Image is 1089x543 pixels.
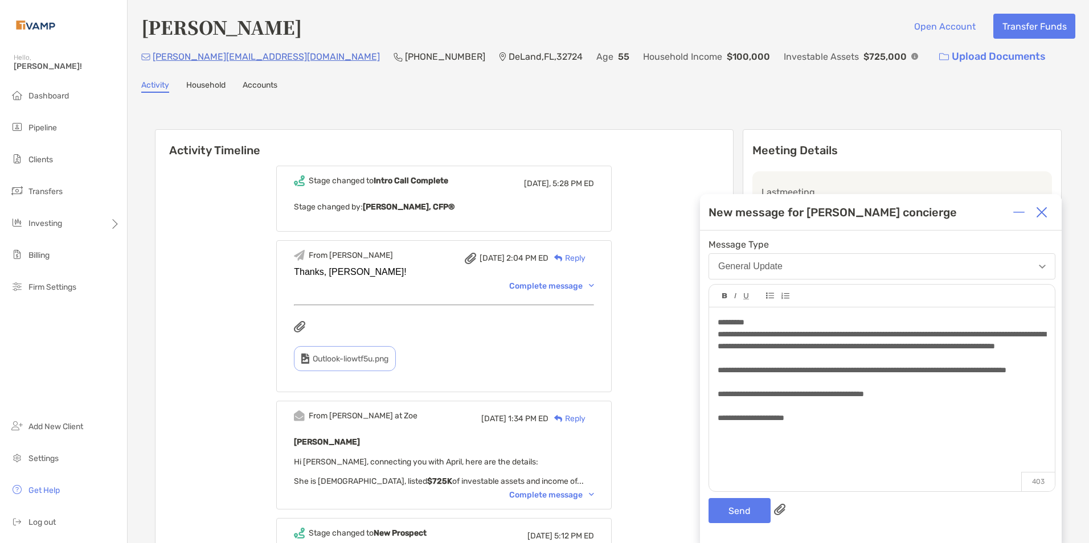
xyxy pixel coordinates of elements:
img: Event icon [294,250,305,261]
img: Reply icon [554,415,563,422]
p: [PERSON_NAME][EMAIL_ADDRESS][DOMAIN_NAME] [153,50,380,64]
img: Editor control icon [781,293,789,299]
span: Get Help [28,486,60,495]
p: Last meeting [762,185,1043,199]
img: Event icon [294,410,305,421]
span: Investing [28,219,62,228]
a: Upload Documents [932,44,1053,69]
div: Complete message [509,490,594,500]
button: General Update [709,253,1055,279]
img: Editor control icon [734,293,736,299]
p: Meeting Details [752,143,1053,158]
img: Expand or collapse [1013,207,1025,218]
button: Transfer Funds [993,14,1075,39]
span: [DATE] [481,414,506,423]
span: 1:34 PM ED [508,414,548,423]
img: billing icon [10,248,24,261]
div: From [PERSON_NAME] at Zoe [309,411,417,421]
span: [DATE], [524,179,551,188]
span: Log out [28,517,56,527]
div: New message for [PERSON_NAME] concierge [709,205,957,219]
span: Clients [28,155,53,164]
p: 55 [618,50,629,64]
b: [PERSON_NAME] [294,437,360,447]
span: Settings [28,454,59,463]
a: Activity [141,80,169,93]
span: 2:04 PM ED [506,253,548,263]
span: [DATE] [527,531,552,541]
span: Outlook-liowtf5u.png [313,354,388,364]
img: investing icon [10,216,24,229]
p: [PHONE_NUMBER] [405,50,485,64]
span: [PERSON_NAME]! [14,61,120,71]
div: Stage changed to [309,176,448,186]
div: From [PERSON_NAME] [309,250,393,260]
img: Phone Icon [394,52,403,61]
b: [PERSON_NAME], CFP® [363,202,455,212]
span: Pipeline [28,123,57,133]
h6: Activity Timeline [155,130,733,157]
img: Close [1036,207,1047,218]
span: [DATE] [480,253,505,263]
button: Send [709,498,771,523]
a: Accounts [243,80,277,93]
span: Hi [PERSON_NAME], connecting you with April, here are the details: She is [DEMOGRAPHIC_DATA], lis... [294,457,584,486]
img: Open dropdown arrow [1039,265,1046,269]
img: Email Icon [141,54,150,60]
span: Transfers [28,187,63,196]
img: transfers icon [10,184,24,198]
span: Message Type [709,239,1055,250]
img: add_new_client icon [10,419,24,433]
div: Complete message [509,281,594,291]
img: get-help icon [10,483,24,496]
img: firm-settings icon [10,279,24,293]
img: Editor control icon [722,293,727,299]
div: General Update [718,261,783,271]
img: logout icon [10,515,24,528]
div: Stage changed to [309,528,427,538]
div: Reply [548,413,586,425]
span: Firm Settings [28,282,76,292]
p: 403 [1021,472,1055,491]
span: Add New Client [28,422,83,431]
b: Intro Call Complete [374,176,448,186]
a: Household [186,80,226,93]
img: Chevron icon [589,493,594,496]
b: New Prospect [374,528,427,538]
img: Editor control icon [766,293,774,299]
p: DeLand , FL , 32724 [509,50,583,64]
img: Editor control icon [743,293,749,299]
img: pipeline icon [10,120,24,134]
p: Investable Assets [784,50,859,64]
img: button icon [939,53,949,61]
img: Chevron icon [589,284,594,287]
span: Dashboard [28,91,69,101]
strong: $725K [427,476,452,486]
img: Location Icon [499,52,506,61]
img: dashboard icon [10,88,24,102]
div: Reply [548,252,586,264]
img: attachments [294,321,305,332]
p: $725,000 [863,50,907,64]
img: settings icon [10,451,24,464]
span: 5:12 PM ED [554,531,594,541]
h4: [PERSON_NAME] [141,14,302,40]
img: Zoe Logo [14,5,58,46]
span: Billing [28,250,50,260]
img: paperclip attachments [774,504,785,515]
p: Household Income [643,50,722,64]
p: Age [596,50,613,64]
img: Event icon [294,528,305,538]
button: Open Account [905,14,984,39]
img: attachment [465,253,476,264]
span: 5:28 PM ED [552,179,594,188]
img: type [301,353,309,364]
p: $100,000 [727,50,770,64]
img: clients icon [10,152,24,166]
img: Reply icon [554,254,563,262]
img: Info Icon [911,53,918,60]
img: Event icon [294,175,305,186]
div: Thanks, [PERSON_NAME]! [294,267,594,277]
p: Stage changed by: [294,200,594,214]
